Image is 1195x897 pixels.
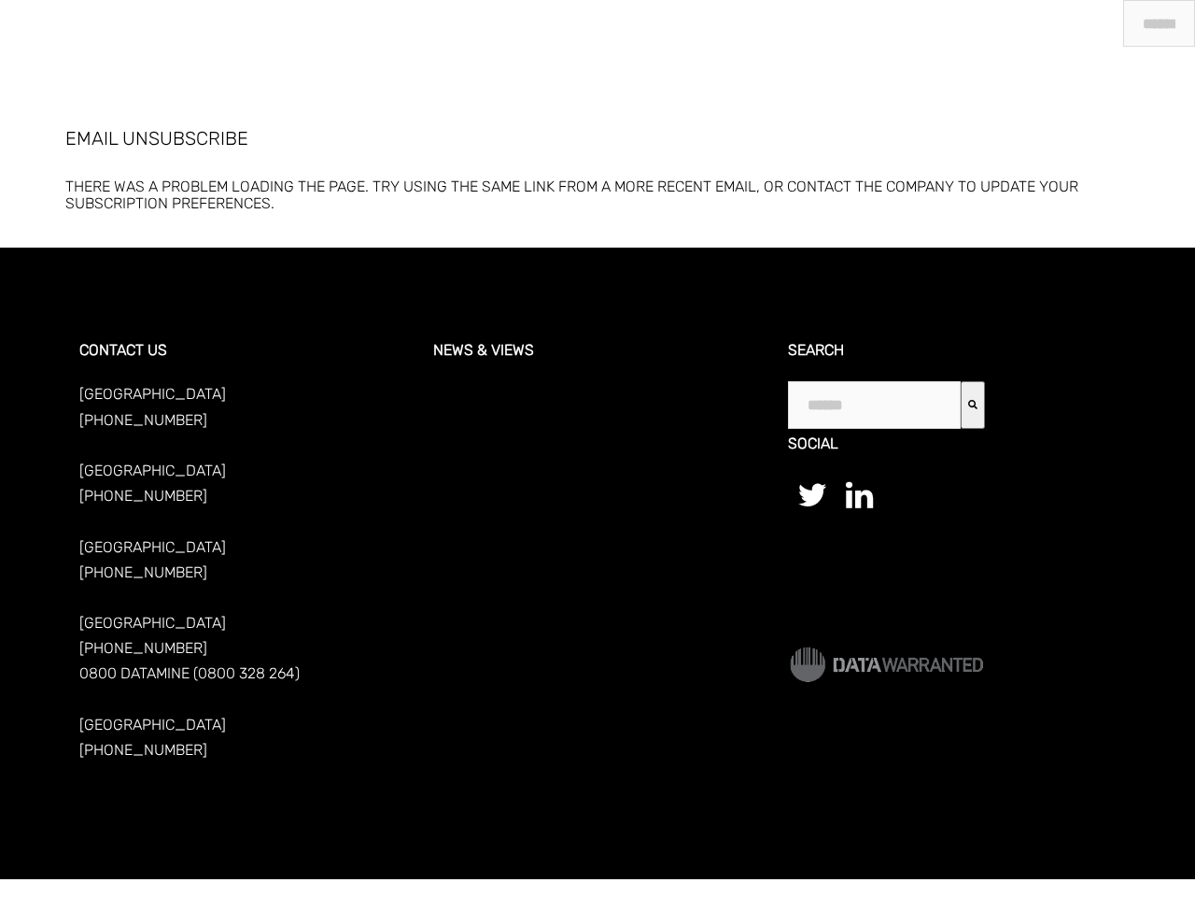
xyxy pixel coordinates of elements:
[433,341,761,381] h3: News & Views
[788,645,985,684] img: Data Warranted
[79,712,407,737] p: [GEOGRAPHIC_DATA]
[79,381,407,432] p: [GEOGRAPHIC_DATA] [PHONE_NUMBER]
[65,178,1130,211] h3: There was a problem loading the page. Try using the same link from a more recent email, or contac...
[775,4,843,24] a: Our Projects
[79,534,407,560] p: [GEOGRAPHIC_DATA]
[684,4,749,24] a: What We Do
[79,560,407,585] p: [PHONE_NUMBER]
[79,661,407,686] p: 0800 DATAMINE (0800 328 264)
[79,458,407,483] p: [GEOGRAPHIC_DATA]
[65,127,1130,150] h1: Email Unsubscribe
[79,341,407,381] h3: CONTACT US
[788,341,1116,381] h3: Search
[788,381,961,428] input: This is a search field with an auto-suggest feature attached.
[1019,4,1080,24] a: Contact Us
[79,610,407,635] p: [GEOGRAPHIC_DATA]
[788,434,1116,475] h3: Social
[952,4,993,24] a: Join Us
[79,737,407,762] p: [PHONE_NUMBER]
[961,381,985,428] button: Search
[79,483,407,508] p: [PHONE_NUMBER]
[79,635,407,661] p: [PHONE_NUMBER]
[608,4,658,24] a: About Us
[869,4,926,24] a: Resources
